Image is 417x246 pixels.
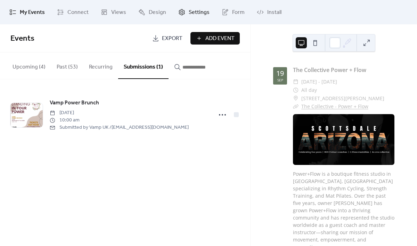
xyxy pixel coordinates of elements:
[301,78,337,86] span: [DATE] - [DATE]
[205,34,235,43] span: Add Event
[252,3,287,22] a: Install
[293,66,366,74] a: The Collective Power + Flow
[50,117,189,124] span: 10:00 am
[7,53,51,78] button: Upcoming (4)
[83,53,118,78] button: Recurring
[190,32,240,45] button: Add Event
[276,70,284,77] div: 19
[50,99,99,107] span: Vamp Power Brunch
[189,8,210,17] span: Settings
[293,102,299,111] div: ​
[293,78,299,86] div: ​
[301,94,384,103] span: [STREET_ADDRESS][PERSON_NAME]
[232,8,245,17] span: Form
[52,3,94,22] a: Connect
[50,109,189,117] span: [DATE]
[216,3,250,22] a: Form
[301,103,368,110] a: The Collective - Power + Flow
[96,3,131,22] a: Views
[111,8,126,17] span: Views
[293,94,299,103] div: ​
[149,8,166,17] span: Design
[67,8,89,17] span: Connect
[162,34,182,43] span: Export
[293,86,299,94] div: ​
[4,3,50,22] a: My Events
[10,31,34,46] span: Events
[51,53,83,78] button: Past (53)
[50,98,99,108] a: Vamp Power Brunch
[173,3,215,22] a: Settings
[50,124,189,131] span: Submitted by Vamp UK / [EMAIL_ADDRESS][DOMAIN_NAME]
[118,53,169,79] button: Submissions (1)
[301,86,317,94] span: All day
[267,8,281,17] span: Install
[133,3,171,22] a: Design
[277,78,283,82] div: Sep
[147,32,188,45] a: Export
[20,8,45,17] span: My Events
